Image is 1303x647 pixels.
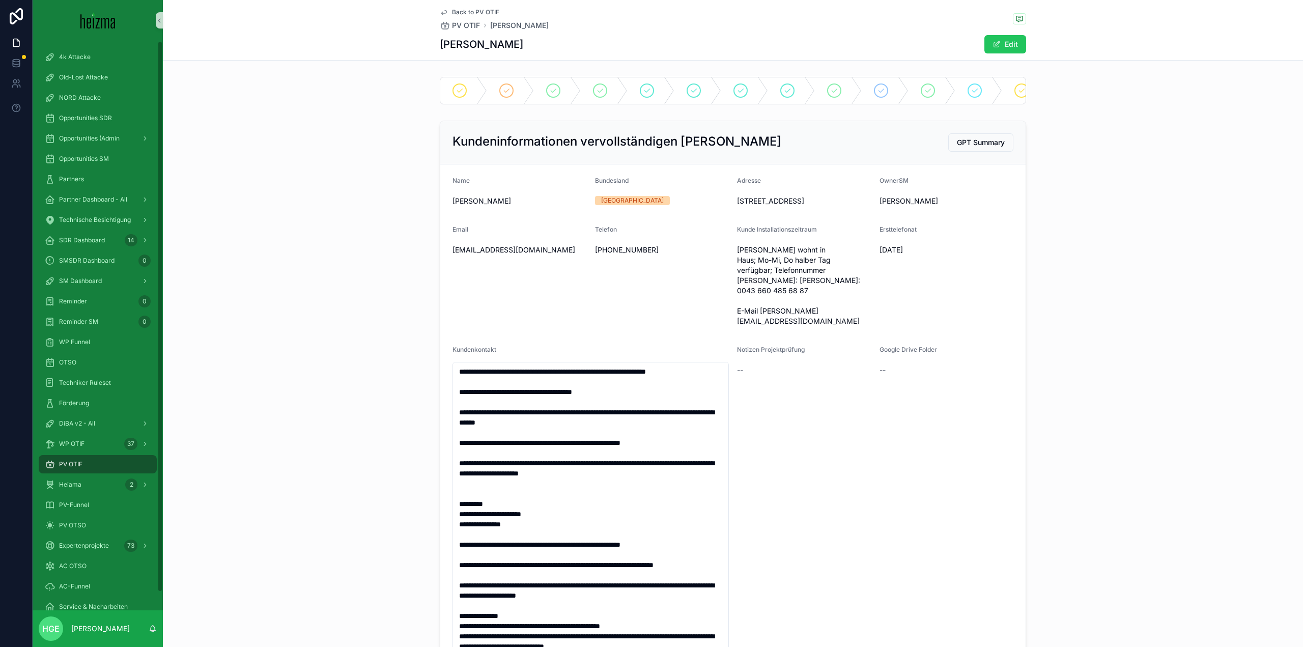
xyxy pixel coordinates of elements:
a: Expertenprojekte73 [39,537,157,555]
div: 2 [125,479,137,491]
span: [PERSON_NAME] [452,196,587,206]
div: [GEOGRAPHIC_DATA] [601,196,664,205]
a: OTSO [39,353,157,372]
span: HGE [42,623,60,635]
a: SMSDR Dashboard0 [39,251,157,270]
a: 4k Attacke [39,48,157,66]
span: Google Drive Folder [880,346,937,353]
span: DiBA v2 - All [59,419,95,428]
span: SM Dashboard [59,277,102,285]
a: Opportunities SDR [39,109,157,127]
span: PV OTSO [59,521,86,529]
span: Expertenprojekte [59,542,109,550]
span: 4k Attacke [59,53,91,61]
span: Telefon [595,226,617,233]
a: Back to PV OTIF [440,8,499,16]
span: Kunde Installationszeitraum [737,226,817,233]
span: Opportunities (Admin [59,134,120,143]
a: Heiama2 [39,475,157,494]
a: Old-Lost Attacke [39,68,157,87]
a: [PERSON_NAME] [490,20,549,31]
span: SMSDR Dashboard [59,257,115,265]
span: [DATE] [880,245,1014,255]
span: NORD Attacke [59,94,101,102]
span: Old-Lost Attacke [59,73,108,81]
span: WP Funnel [59,338,90,346]
span: Heiama [59,481,81,489]
span: Opportunities SM [59,155,109,163]
span: -- [880,365,886,375]
div: 0 [138,295,151,307]
a: PV OTSO [39,516,157,535]
button: Edit [984,35,1026,53]
button: GPT Summary [948,133,1013,152]
span: OwnerSM [880,177,909,184]
a: SM Dashboard [39,272,157,290]
span: -- [737,365,743,375]
span: [EMAIL_ADDRESS][DOMAIN_NAME] [452,245,587,255]
div: 14 [125,234,137,246]
span: Partners [59,175,84,183]
a: Reminder0 [39,292,157,311]
div: 0 [138,316,151,328]
span: Techniker Ruleset [59,379,111,387]
a: PV OTIF [39,455,157,473]
span: PV OTIF [452,20,480,31]
span: Service & Nacharbeiten [59,603,128,611]
a: Reminder SM0 [39,313,157,331]
a: Förderung [39,394,157,412]
span: Bundesland [595,177,629,184]
a: Opportunities (Admin [39,129,157,148]
span: Name [452,177,470,184]
a: Techniker Ruleset [39,374,157,392]
a: AC-Funnel [39,577,157,596]
span: [STREET_ADDRESS] [737,196,871,206]
div: 73 [124,540,137,552]
a: DiBA v2 - All [39,414,157,433]
a: SDR Dashboard14 [39,231,157,249]
h2: Kundeninformationen vervollständigen [PERSON_NAME] [452,133,781,150]
a: NORD Attacke [39,89,157,107]
span: Reminder SM [59,318,98,326]
span: PV-Funnel [59,501,89,509]
span: Notizen Projektprüfung [737,346,805,353]
p: [PERSON_NAME] [71,624,130,634]
span: OTSO [59,358,76,367]
span: WP OTIF [59,440,84,448]
img: App logo [80,12,116,29]
span: Kundenkontakt [452,346,496,353]
span: AC-Funnel [59,582,90,590]
a: WP Funnel [39,333,157,351]
a: Service & Nacharbeiten [39,598,157,616]
span: [PERSON_NAME] wohnt in Haus; Mo-Mi, Do halber Tag verfügbar; Telefonnummer [PERSON_NAME]: [PERSON... [737,245,871,326]
span: Förderung [59,399,89,407]
span: Adresse [737,177,761,184]
div: 37 [124,438,137,450]
span: Partner Dashboard - All [59,195,127,204]
a: Opportunities SM [39,150,157,168]
h1: [PERSON_NAME] [440,37,523,51]
a: PV OTIF [440,20,480,31]
a: Partners [39,170,157,188]
span: GPT Summary [957,137,1005,148]
span: PV OTIF [59,460,82,468]
span: Ersttelefonat [880,226,917,233]
a: PV-Funnel [39,496,157,514]
span: [PERSON_NAME] [880,196,1014,206]
div: scrollable content [33,41,163,610]
a: Technische Besichtigung [39,211,157,229]
div: 0 [138,255,151,267]
span: SDR Dashboard [59,236,105,244]
span: Technische Besichtigung [59,216,131,224]
span: Back to PV OTIF [452,8,499,16]
span: Email [452,226,468,233]
a: Partner Dashboard - All [39,190,157,209]
span: Reminder [59,297,87,305]
span: AC OTSO [59,562,87,570]
span: [PHONE_NUMBER] [595,245,729,255]
a: WP OTIF37 [39,435,157,453]
a: AC OTSO [39,557,157,575]
span: Opportunities SDR [59,114,112,122]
